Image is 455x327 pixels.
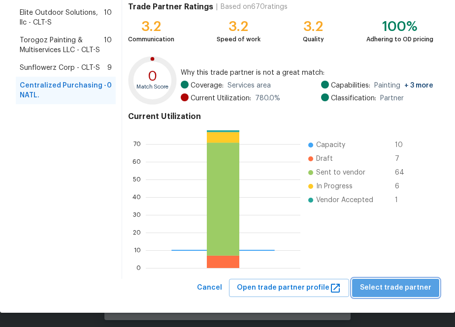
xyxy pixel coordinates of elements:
div: Speed of work [217,34,260,44]
text: 10 [134,247,141,253]
span: Painting [374,81,433,90]
button: Cancel [193,279,226,297]
div: 100% [366,22,433,31]
h4: Trade Partner Ratings [128,2,213,12]
span: Classification: [331,93,376,103]
span: Capabilities: [331,81,370,90]
text: 70 [133,142,141,148]
span: Torogoz Painting & Multiservices LLC - CLT-S [20,35,104,55]
span: 7 [395,154,411,164]
span: 1 [395,195,411,205]
span: Cancel [197,282,222,294]
span: 780.0 % [255,93,280,103]
text: 50 [133,177,141,182]
span: Open trade partner profile [237,282,341,294]
text: 0 [136,265,141,271]
div: Based on 670 ratings [221,2,288,12]
div: 3.2 [128,22,174,31]
span: Why this trade partner is not a great match: [181,68,433,78]
span: 64 [395,168,411,178]
div: 3.2 [303,22,324,31]
button: Select trade partner [352,279,439,297]
span: 9 [107,63,112,73]
text: 20 [133,230,141,236]
span: 10 [104,35,112,55]
span: Vendor Accepted [316,195,373,205]
span: Capacity [316,140,345,150]
div: 3.2 [217,22,260,31]
span: 10 [395,140,411,150]
span: In Progress [316,181,353,191]
span: Elite Outdoor Solutions, llc - CLT-S [20,8,104,28]
div: Communication [128,34,174,44]
div: | [213,2,221,12]
span: 0 [107,81,112,100]
span: Sent to vendor [316,168,365,178]
span: Coverage: [191,81,224,90]
text: 40 [132,194,141,200]
text: 0 [148,69,157,83]
span: Draft [316,154,333,164]
text: Match Score [136,84,169,89]
h4: Current Utilization [128,112,433,121]
span: Partner [380,93,404,103]
span: Current Utilization: [191,93,251,103]
text: 30 [133,212,141,218]
span: Centralized Purchasing - NATL. [20,81,107,100]
text: 60 [132,159,141,165]
div: Quality [303,34,324,44]
span: + 3 more [404,82,433,89]
span: Select trade partner [360,282,431,294]
button: Open trade partner profile [229,279,349,297]
div: Adhering to OD pricing [366,34,433,44]
span: 10 [104,8,112,28]
span: 6 [395,181,411,191]
span: Sunflowerz Corp - CLT-S [20,63,100,73]
span: Services area [227,81,271,90]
